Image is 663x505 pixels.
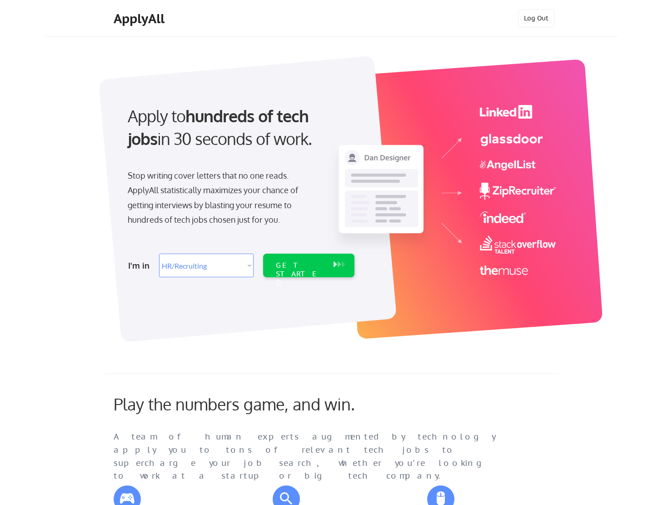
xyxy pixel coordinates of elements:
div: I'm in [128,258,154,273]
div: Play the numbers game, and win. [114,394,395,414]
button: Log Out [518,9,554,27]
div: Stop writing cover letters that no one reads. ApplyAll statistically maximizes your chance of get... [128,168,314,227]
div: A team of human experts augmented by technology apply you to tons of relevant tech jobs to superc... [114,430,513,483]
div: ApplyAll [114,11,167,26]
strong: hundreds of tech jobs [128,105,313,149]
div: Apply to in 30 seconds of work. [128,105,351,150]
div: GET STARTED [276,261,324,287]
